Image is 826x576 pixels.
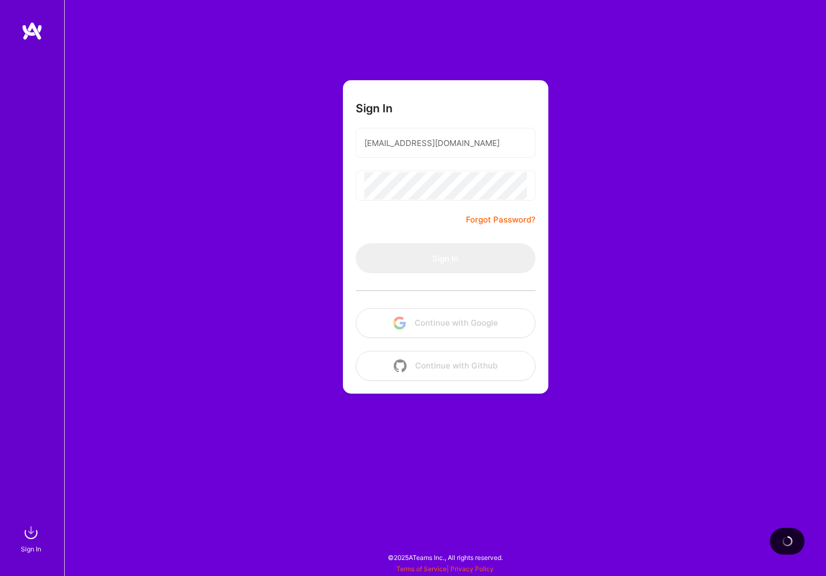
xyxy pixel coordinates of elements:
div: Sign In [21,543,41,555]
button: Continue with Google [356,308,536,338]
span: | [396,565,494,573]
img: logo [21,21,43,41]
img: icon [393,317,406,329]
img: sign in [20,522,42,543]
a: sign inSign In [22,522,42,555]
img: icon [394,359,407,372]
a: Terms of Service [396,565,447,573]
img: loading [779,534,794,549]
a: Privacy Policy [450,565,494,573]
h3: Sign In [356,102,393,115]
a: Forgot Password? [466,213,536,226]
button: Sign In [356,243,536,273]
button: Continue with Github [356,351,536,381]
div: © 2025 ATeams Inc., All rights reserved. [64,544,826,571]
input: Email... [364,129,527,157]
